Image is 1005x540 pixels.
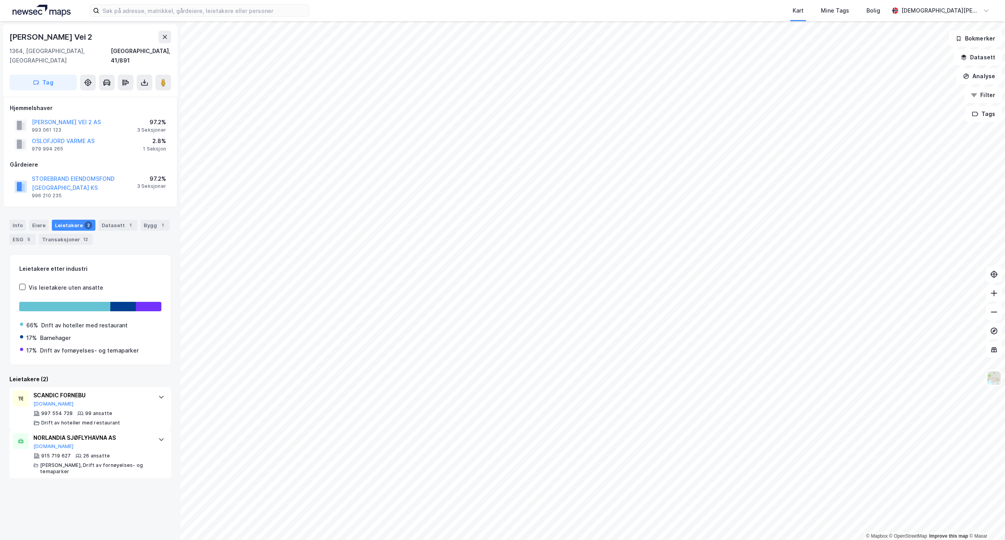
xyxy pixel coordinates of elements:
div: Leietakere etter industri [19,264,161,274]
div: Kontrollprogram for chat [966,502,1005,540]
div: 3 Seksjoner [137,183,166,189]
div: Drift av fornøyelses- og temaparker [40,346,139,355]
div: 3 Seksjoner [137,127,166,133]
div: 979 994 265 [32,146,63,152]
div: 97.2% [137,118,166,127]
div: 1 Seksjon [143,146,166,152]
button: Tags [965,106,1002,122]
button: Analyse [956,68,1002,84]
div: [PERSON_NAME], Drift av fornøyelses- og temaparker [40,462,150,475]
div: Drift av hoteller med restaurant [41,321,128,330]
div: 993 061 123 [32,127,61,133]
div: Bolig [866,6,880,15]
div: NORLANDIA SJØFLYHAVNA AS [33,433,150,443]
button: Tag [9,75,77,90]
div: 5 [25,235,33,243]
div: 2.8% [143,136,166,146]
div: 66% [26,321,38,330]
div: 1 [159,221,166,229]
div: Bygg [141,220,170,231]
div: Datasett [99,220,137,231]
div: 97.2% [137,174,166,184]
div: Info [9,220,26,231]
div: Leietakere (2) [9,375,171,384]
div: [PERSON_NAME] Vei 2 [9,31,94,43]
button: Datasett [954,50,1002,65]
div: 1 [126,221,134,229]
div: Barnehager [40,333,71,343]
div: SCANDIC FORNEBU [33,391,150,400]
div: 1364, [GEOGRAPHIC_DATA], [GEOGRAPHIC_DATA] [9,46,111,65]
div: 99 ansatte [85,410,112,417]
div: 17% [26,333,37,343]
div: Vis leietakere uten ansatte [29,283,103,292]
div: Leietakere [52,220,95,231]
a: Mapbox [866,533,888,539]
div: 26 ansatte [83,453,110,459]
div: [GEOGRAPHIC_DATA], 41/891 [111,46,171,65]
a: Improve this map [929,533,968,539]
div: Drift av hoteller med restaurant [41,420,120,426]
input: Søk på adresse, matrikkel, gårdeiere, leietakere eller personer [99,5,309,17]
div: [DEMOGRAPHIC_DATA][PERSON_NAME] [901,6,980,15]
div: Mine Tags [821,6,849,15]
button: Bokmerker [949,31,1002,46]
img: Z [987,371,1001,386]
button: Filter [964,87,1002,103]
div: 2 [84,221,92,229]
div: 915 719 627 [41,453,71,459]
a: OpenStreetMap [889,533,927,539]
div: Eiere [29,220,49,231]
div: 996 210 235 [32,193,62,199]
div: 17% [26,346,37,355]
button: [DOMAIN_NAME] [33,401,74,407]
div: Transaksjoner [39,234,93,245]
img: logo.a4113a55bc3d86da70a041830d287a7e.svg [13,5,71,17]
div: Hjemmelshaver [10,103,171,113]
div: 12 [82,235,90,243]
div: ESG [9,234,36,245]
iframe: Chat Widget [966,502,1005,540]
div: Kart [793,6,804,15]
div: 997 554 728 [41,410,73,417]
div: Gårdeiere [10,160,171,169]
button: [DOMAIN_NAME] [33,443,74,450]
